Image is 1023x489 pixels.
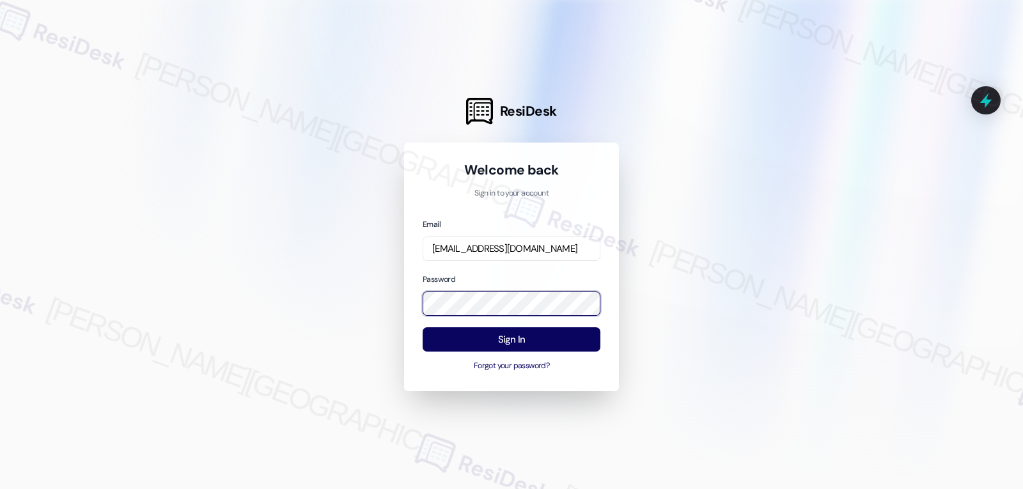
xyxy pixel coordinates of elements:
button: Sign In [423,327,600,352]
label: Email [423,219,441,229]
p: Sign in to your account [423,188,600,199]
label: Password [423,274,455,284]
button: Forgot your password? [423,361,600,372]
h1: Welcome back [423,161,600,179]
input: name@example.com [423,237,600,261]
span: ResiDesk [500,102,557,120]
img: ResiDesk Logo [466,98,493,125]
